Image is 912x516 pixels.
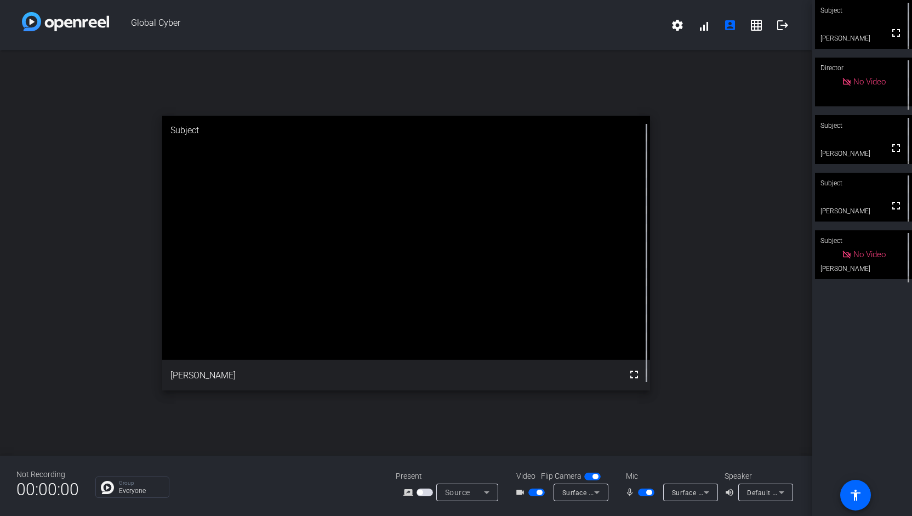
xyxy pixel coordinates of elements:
span: Global Cyber [109,12,664,38]
p: Group [119,480,163,486]
mat-icon: screen_share_outline [403,486,417,499]
span: No Video [853,250,886,259]
button: signal_cellular_alt [691,12,717,38]
div: Mic [615,470,725,482]
span: Surface Stereo Microphones (Surface High Definition Audio) [672,488,864,497]
span: Flip Camera [541,470,582,482]
div: Speaker [725,470,790,482]
img: Chat Icon [101,481,114,494]
div: Director [815,58,912,78]
span: Source [445,488,470,497]
span: No Video [853,77,886,87]
span: Surface Camera Front (045e:0990) [562,488,674,497]
mat-icon: volume_up [725,486,738,499]
mat-icon: grid_on [750,19,763,32]
mat-icon: settings [671,19,684,32]
span: Video [516,470,535,482]
div: Subject [162,116,649,145]
mat-icon: fullscreen [890,26,903,39]
p: Everyone [119,487,163,494]
div: Not Recording [16,469,79,480]
mat-icon: logout [776,19,789,32]
mat-icon: mic_none [625,486,638,499]
mat-icon: fullscreen [628,368,641,381]
img: white-gradient.svg [22,12,109,31]
span: 00:00:00 [16,476,79,503]
div: Present [396,470,505,482]
div: Subject [815,115,912,136]
div: Subject [815,173,912,194]
mat-icon: fullscreen [890,141,903,155]
mat-icon: account_box [723,19,737,32]
mat-icon: fullscreen [890,199,903,212]
div: Subject [815,230,912,251]
mat-icon: videocam_outline [515,486,528,499]
mat-icon: accessibility [849,489,862,502]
